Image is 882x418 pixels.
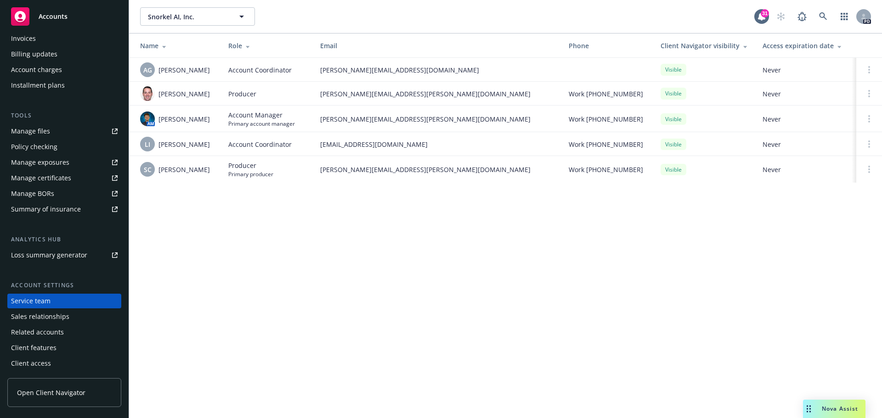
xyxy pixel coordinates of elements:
button: Nova Assist [803,400,865,418]
img: photo [140,86,155,101]
a: Sales relationships [7,309,121,324]
span: Never [763,89,849,99]
span: [PERSON_NAME] [158,165,210,174]
div: Client features [11,340,57,355]
span: [PERSON_NAME][EMAIL_ADDRESS][DOMAIN_NAME] [320,65,554,75]
span: [PERSON_NAME][EMAIL_ADDRESS][PERSON_NAME][DOMAIN_NAME] [320,89,554,99]
span: [EMAIL_ADDRESS][DOMAIN_NAME] [320,139,554,149]
a: Installment plans [7,78,121,93]
a: Client access [7,356,121,371]
a: Manage exposures [7,155,121,170]
div: Visible [661,113,686,125]
div: Email [320,41,554,50]
a: Related accounts [7,325,121,340]
div: Visible [661,64,686,75]
div: Service team [11,294,51,308]
div: Client access [11,356,51,371]
span: Account Coordinator [228,65,292,75]
a: Account charges [7,62,121,77]
div: Access expiration date [763,41,849,50]
div: Account charges [11,62,62,77]
a: Loss summary generator [7,248,121,262]
div: Visible [661,88,686,99]
span: Primary account manager [228,120,295,128]
span: Nova Assist [822,405,858,412]
span: Accounts [39,13,68,20]
span: Account Manager [228,110,295,120]
div: Account settings [7,281,121,290]
span: Producer [228,89,256,99]
a: Summary of insurance [7,202,121,217]
span: Never [763,139,849,149]
div: Role [228,41,305,50]
span: LI [145,139,150,149]
div: Invoices [11,31,36,46]
button: Snorkel AI, Inc. [140,7,255,26]
span: Never [763,114,849,124]
span: SC [144,165,152,174]
span: Never [763,65,849,75]
a: Invoices [7,31,121,46]
span: Open Client Navigator [17,388,85,397]
div: Name [140,41,214,50]
span: [PERSON_NAME][EMAIL_ADDRESS][PERSON_NAME][DOMAIN_NAME] [320,114,554,124]
span: Snorkel AI, Inc. [148,12,227,22]
div: Sales relationships [11,309,69,324]
div: Summary of insurance [11,202,81,217]
span: [PERSON_NAME][EMAIL_ADDRESS][PERSON_NAME][DOMAIN_NAME] [320,165,554,174]
span: Never [763,165,849,174]
span: Work [PHONE_NUMBER] [569,114,643,124]
a: Manage certificates [7,171,121,185]
div: Visible [661,164,686,175]
div: Billing updates [11,47,57,61]
div: Loss summary generator [11,248,87,262]
div: Visible [661,139,686,150]
span: Work [PHONE_NUMBER] [569,165,643,174]
span: [PERSON_NAME] [158,65,210,75]
div: Drag to move [803,400,814,418]
div: Manage BORs [11,186,54,201]
div: Installment plans [11,78,65,93]
a: Billing updates [7,47,121,61]
span: Work [PHONE_NUMBER] [569,89,643,99]
span: Account Coordinator [228,139,292,149]
span: [PERSON_NAME] [158,139,210,149]
span: AG [143,65,152,75]
div: Manage exposures [11,155,69,170]
div: 31 [761,9,769,17]
div: Related accounts [11,325,64,340]
img: photo [140,111,155,126]
div: Manage certificates [11,171,71,185]
a: Report a Bug [793,7,811,26]
a: Start snowing [772,7,790,26]
div: Client Navigator visibility [661,41,748,50]
a: Manage files [7,124,121,139]
span: Producer [228,161,273,170]
span: Primary producer [228,170,273,178]
a: Service team [7,294,121,308]
a: Policy checking [7,139,121,154]
a: Client features [7,340,121,355]
div: Analytics hub [7,235,121,244]
a: Search [814,7,832,26]
span: [PERSON_NAME] [158,89,210,99]
div: Manage files [11,124,50,139]
span: Work [PHONE_NUMBER] [569,139,643,149]
a: Manage BORs [7,186,121,201]
div: Tools [7,111,121,120]
span: [PERSON_NAME] [158,114,210,124]
div: Phone [569,41,646,50]
div: Policy checking [11,139,57,154]
a: Switch app [835,7,854,26]
a: Accounts [7,4,121,29]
